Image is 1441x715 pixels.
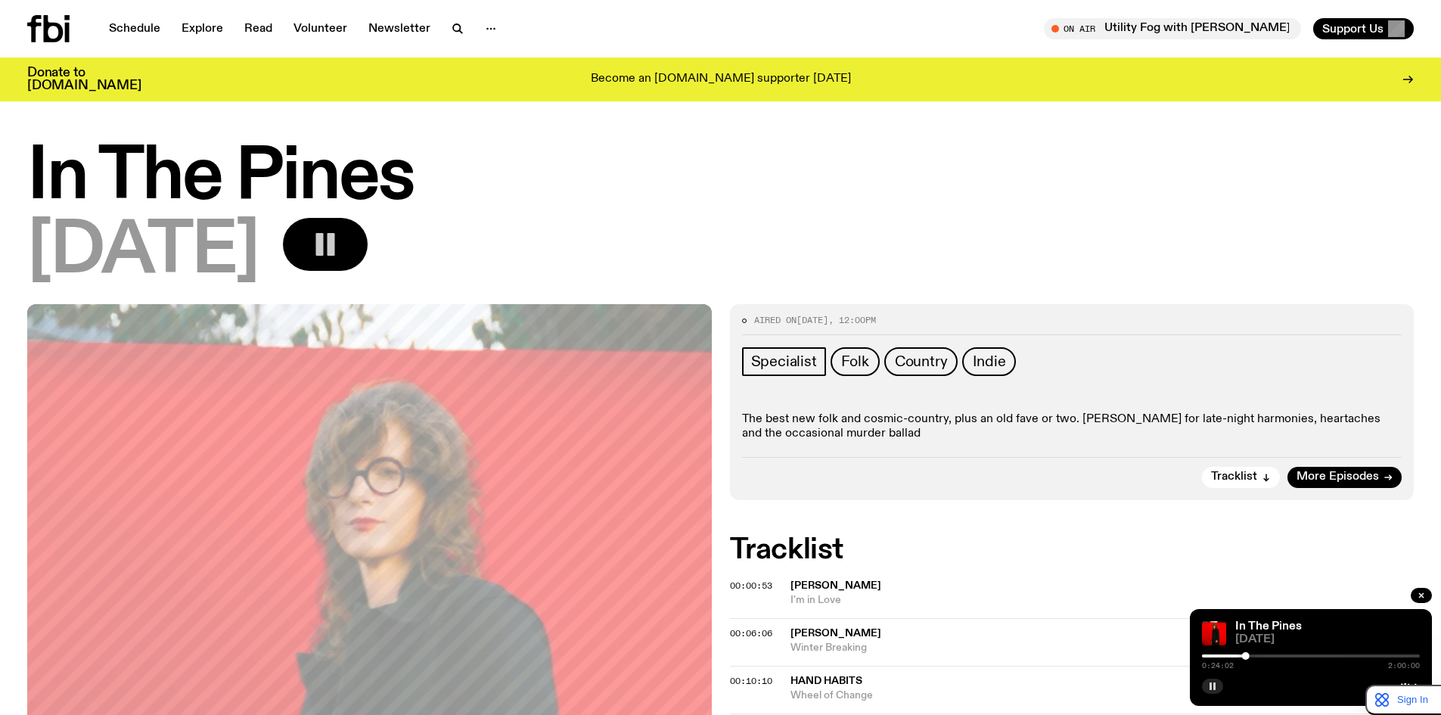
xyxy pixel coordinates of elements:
[1313,18,1414,39] button: Support Us
[730,675,772,687] span: 00:10:10
[1211,471,1257,483] span: Tracklist
[751,353,817,370] span: Specialist
[895,353,948,370] span: Country
[1235,620,1302,633] a: In The Pines
[730,536,1415,564] h2: Tracklist
[730,630,772,638] button: 00:06:06
[730,582,772,590] button: 00:00:53
[828,314,876,326] span: , 12:00pm
[973,353,1005,370] span: Indie
[100,18,169,39] a: Schedule
[790,689,1415,703] span: Wheel of Change
[754,314,797,326] span: Aired on
[27,144,1414,212] h1: In The Pines
[831,347,880,376] a: Folk
[790,580,881,591] span: [PERSON_NAME]
[1202,467,1280,488] button: Tracklist
[27,67,141,92] h3: Donate to [DOMAIN_NAME]
[742,347,826,376] a: Specialist
[841,353,869,370] span: Folk
[790,593,1415,608] span: I'm in Love
[27,218,259,286] span: [DATE]
[1287,467,1402,488] a: More Episodes
[730,580,772,592] span: 00:00:53
[1235,634,1420,645] span: [DATE]
[1044,18,1301,39] button: On AirUtility Fog with [PERSON_NAME]
[790,676,862,686] span: Hand Habits
[790,641,1415,655] span: Winter Breaking
[172,18,232,39] a: Explore
[284,18,356,39] a: Volunteer
[742,412,1402,441] p: The best new folk and cosmic-country, plus an old fave or two. [PERSON_NAME] for late-night harmo...
[1322,22,1384,36] span: Support Us
[1061,23,1293,34] span: Tune in live
[235,18,281,39] a: Read
[359,18,439,39] a: Newsletter
[797,314,828,326] span: [DATE]
[730,677,772,685] button: 00:10:10
[730,627,772,639] span: 00:06:06
[962,347,1016,376] a: Indie
[884,347,958,376] a: Country
[1202,662,1234,670] span: 0:24:02
[790,628,881,639] span: [PERSON_NAME]
[591,73,851,86] p: Become an [DOMAIN_NAME] supporter [DATE]
[1388,662,1420,670] span: 2:00:00
[1297,471,1379,483] span: More Episodes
